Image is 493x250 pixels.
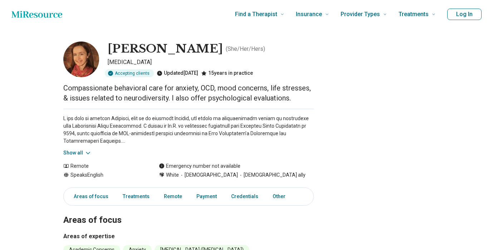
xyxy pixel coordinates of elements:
[341,9,380,19] span: Provider Types
[105,69,154,77] div: Accepting clients
[296,9,322,19] span: Insurance
[108,58,314,67] p: [MEDICAL_DATA]
[11,7,62,21] a: Home page
[63,232,314,241] h3: Areas of expertise
[226,45,265,53] p: ( She/Her/Hers )
[63,83,314,103] p: Compassionate behavioral care for anxiety, OCD, mood concerns, life stresses, & issues related to...
[159,162,240,170] div: Emergency number not available
[166,171,179,179] span: White
[63,171,145,179] div: Speaks English
[160,189,186,204] a: Remote
[63,162,145,170] div: Remote
[179,171,238,179] span: [DEMOGRAPHIC_DATA]
[63,149,92,157] button: Show all
[192,189,221,204] a: Payment
[63,197,314,226] h2: Areas of focus
[238,171,306,179] span: [DEMOGRAPHIC_DATA] ally
[399,9,429,19] span: Treatments
[447,9,482,20] button: Log In
[118,189,154,204] a: Treatments
[227,189,263,204] a: Credentials
[63,115,314,145] p: L ips dolo si ametcon Adipisci, elit se do eiusmodt Incidid, utl etdolo ma aliquaenimadm veniam q...
[235,9,277,19] span: Find a Therapist
[201,69,253,77] div: 15 years in practice
[157,69,198,77] div: Updated [DATE]
[65,189,113,204] a: Areas of focus
[63,41,99,77] img: Lindsey Copeland, Psychologist
[108,41,223,57] h1: [PERSON_NAME]
[268,189,294,204] a: Other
